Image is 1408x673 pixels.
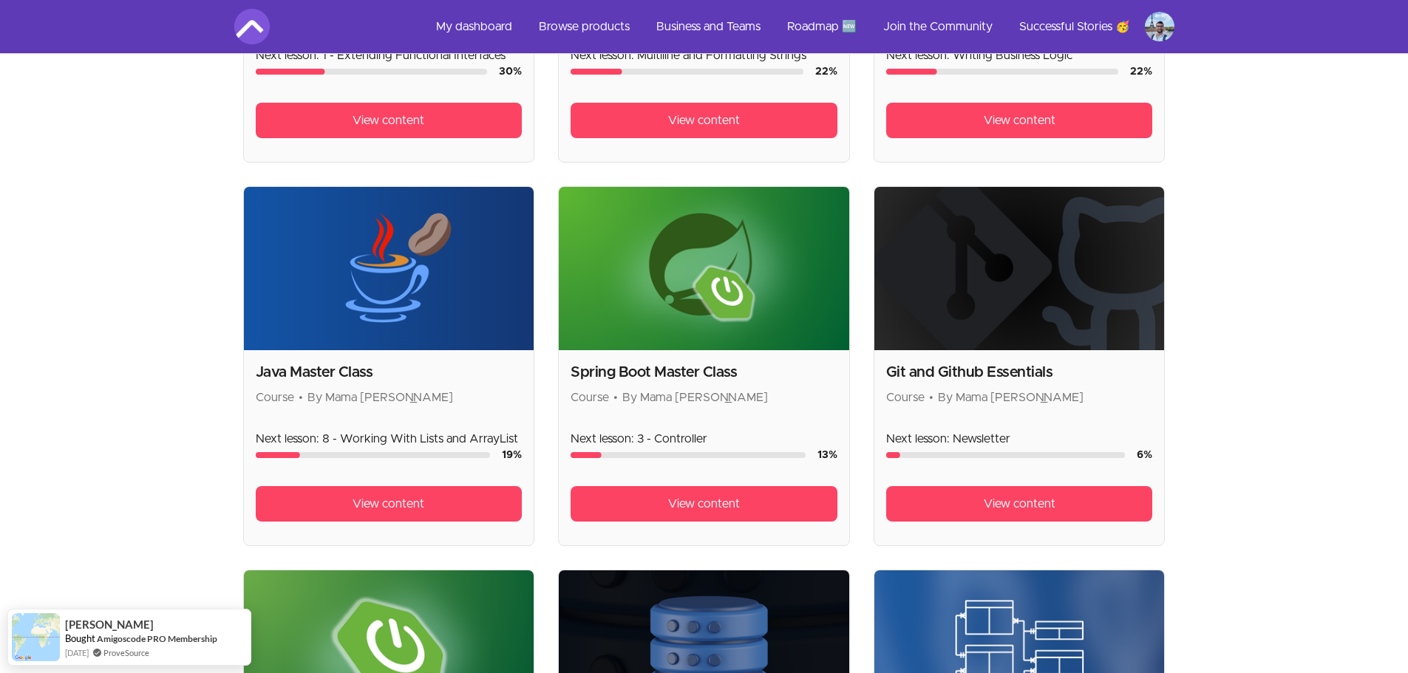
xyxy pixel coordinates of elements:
[256,103,523,138] a: View content
[571,47,837,64] p: Next lesson: Multiline and Formatting Strings
[815,66,837,77] span: 22 %
[886,47,1153,64] p: Next lesson: Writing Business Logic
[886,362,1153,383] h2: Git and Github Essentials
[775,9,868,44] a: Roadmap 🆕
[817,450,837,460] span: 13 %
[65,646,89,659] span: [DATE]
[244,187,534,350] img: Product image for Java Master Class
[256,430,523,448] p: Next lesson: 8 - Working With Lists and ArrayList
[571,362,837,383] h2: Spring Boot Master Class
[307,392,453,403] span: By Mama [PERSON_NAME]
[929,392,933,403] span: •
[256,452,491,458] div: Course progress
[499,66,522,77] span: 30 %
[571,69,803,75] div: Course progress
[871,9,1004,44] a: Join the Community
[668,112,740,129] span: View content
[571,452,806,458] div: Course progress
[97,633,217,644] a: Amigoscode PRO Membership
[1145,12,1174,41] img: Profile image for Javier de Tena
[353,112,424,129] span: View content
[571,430,837,448] p: Next lesson: 3 - Controller
[256,362,523,383] h2: Java Master Class
[1007,9,1142,44] a: Successful Stories 🥳
[65,632,95,644] span: Bought
[256,47,523,64] p: Next lesson: 1 - Extending Functional Interfaces
[424,9,524,44] a: My dashboard
[886,430,1153,448] p: Next lesson: Newsletter
[353,495,424,513] span: View content
[559,187,849,350] img: Product image for Spring Boot Master Class
[571,392,609,403] span: Course
[12,613,60,661] img: provesource social proof notification image
[886,452,1126,458] div: Course progress
[1137,450,1152,460] span: 6 %
[299,392,303,403] span: •
[886,392,925,403] span: Course
[622,392,768,403] span: By Mama [PERSON_NAME]
[527,9,642,44] a: Browse products
[886,486,1153,522] a: View content
[571,103,837,138] a: View content
[886,103,1153,138] a: View content
[256,69,488,75] div: Course progress
[234,9,270,44] img: Amigoscode logo
[256,392,294,403] span: Course
[571,486,837,522] a: View content
[103,646,149,659] a: ProveSource
[938,392,1084,403] span: By Mama [PERSON_NAME]
[256,486,523,522] a: View content
[1130,66,1152,77] span: 22 %
[668,495,740,513] span: View content
[984,112,1055,129] span: View content
[874,187,1165,350] img: Product image for Git and Github Essentials
[886,69,1119,75] div: Course progress
[645,9,772,44] a: Business and Teams
[984,495,1055,513] span: View content
[424,9,1174,44] nav: Main
[613,392,618,403] span: •
[65,618,154,631] span: [PERSON_NAME]
[502,450,522,460] span: 19 %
